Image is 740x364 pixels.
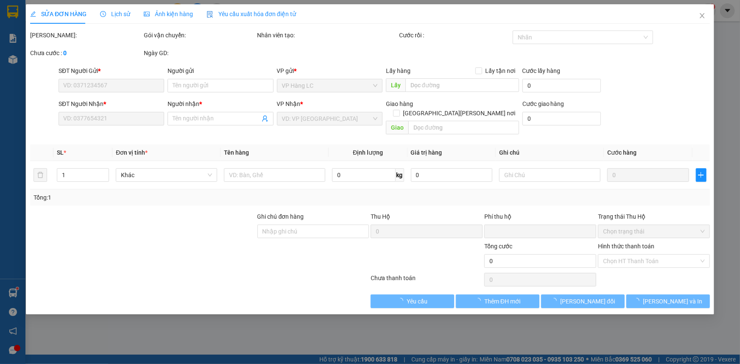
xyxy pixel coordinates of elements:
input: VD: Bàn, Ghế [224,168,325,182]
span: picture [144,11,150,17]
span: Lấy tận nơi [482,66,519,75]
span: clock-circle [100,11,106,17]
span: [GEOGRAPHIC_DATA][PERSON_NAME] nơi [400,108,519,118]
span: VP Nhận [277,100,301,107]
button: [PERSON_NAME] và In [626,295,710,308]
div: Ngày GD: [144,48,256,58]
span: edit [30,11,36,17]
b: 0 [63,50,67,56]
input: Dọc đường [405,78,519,92]
div: Nhân viên tạo: [257,31,398,40]
th: Ghi chú [496,144,604,161]
div: VP gửi [277,66,383,75]
label: Hình thức thanh toán [598,243,654,250]
span: Chọn trạng thái [603,225,705,238]
span: Lấy hàng [386,67,410,74]
span: Lịch sử [100,11,130,17]
span: plus [696,172,706,178]
input: Cước giao hàng [522,112,601,125]
div: Cước rồi : [399,31,511,40]
label: Ghi chú đơn hàng [257,213,304,220]
span: VP Hàng LC [282,79,377,92]
input: Ghi Chú [499,168,600,182]
span: Yêu cầu xuất hóa đơn điện tử [207,11,296,17]
span: kg [396,168,404,182]
span: Ảnh kiện hàng [144,11,193,17]
span: [PERSON_NAME] đổi [560,297,615,306]
span: Yêu cầu [407,297,427,306]
span: Tên hàng [224,149,249,156]
div: Chưa thanh toán [370,273,484,288]
span: Khác [121,169,212,181]
div: Chưa cước : [30,48,142,58]
input: 0 [607,168,689,182]
input: Ghi chú đơn hàng [257,225,369,238]
span: loading [551,298,560,304]
div: SĐT Người Gửi [59,66,164,75]
span: Giá trị hàng [411,149,442,156]
button: delete [34,168,47,182]
span: SL [57,149,64,156]
span: Thu Hộ [371,213,390,220]
span: loading [475,298,484,304]
span: Đơn vị tính [116,149,148,156]
span: loading [634,298,643,304]
input: Cước lấy hàng [522,79,601,92]
span: Thêm ĐH mới [484,297,520,306]
span: Giao [386,121,408,134]
button: [PERSON_NAME] đổi [541,295,625,308]
div: Người gửi [168,66,273,75]
div: SĐT Người Nhận [59,99,164,108]
span: user-add [262,115,268,122]
button: Yêu cầu [371,295,455,308]
span: Tổng cước [484,243,512,250]
label: Cước lấy hàng [522,67,561,74]
span: Định lượng [353,149,383,156]
span: SỬA ĐƠN HÀNG [30,11,87,17]
label: Cước giao hàng [522,100,564,107]
button: Thêm ĐH mới [456,295,539,308]
button: Close [690,4,714,28]
div: Người nhận [168,99,273,108]
div: Tổng: 1 [34,193,286,202]
img: icon [207,11,213,18]
div: Phí thu hộ [484,212,596,225]
span: [PERSON_NAME] và In [643,297,703,306]
span: close [699,12,706,19]
div: Trạng thái Thu Hộ [598,212,710,221]
div: [PERSON_NAME]: [30,31,142,40]
input: Dọc đường [408,121,519,134]
span: Lấy [386,78,405,92]
div: Gói vận chuyển: [144,31,256,40]
span: Giao hàng [386,100,413,107]
span: Cước hàng [607,149,637,156]
button: plus [696,168,706,182]
span: loading [397,298,407,304]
